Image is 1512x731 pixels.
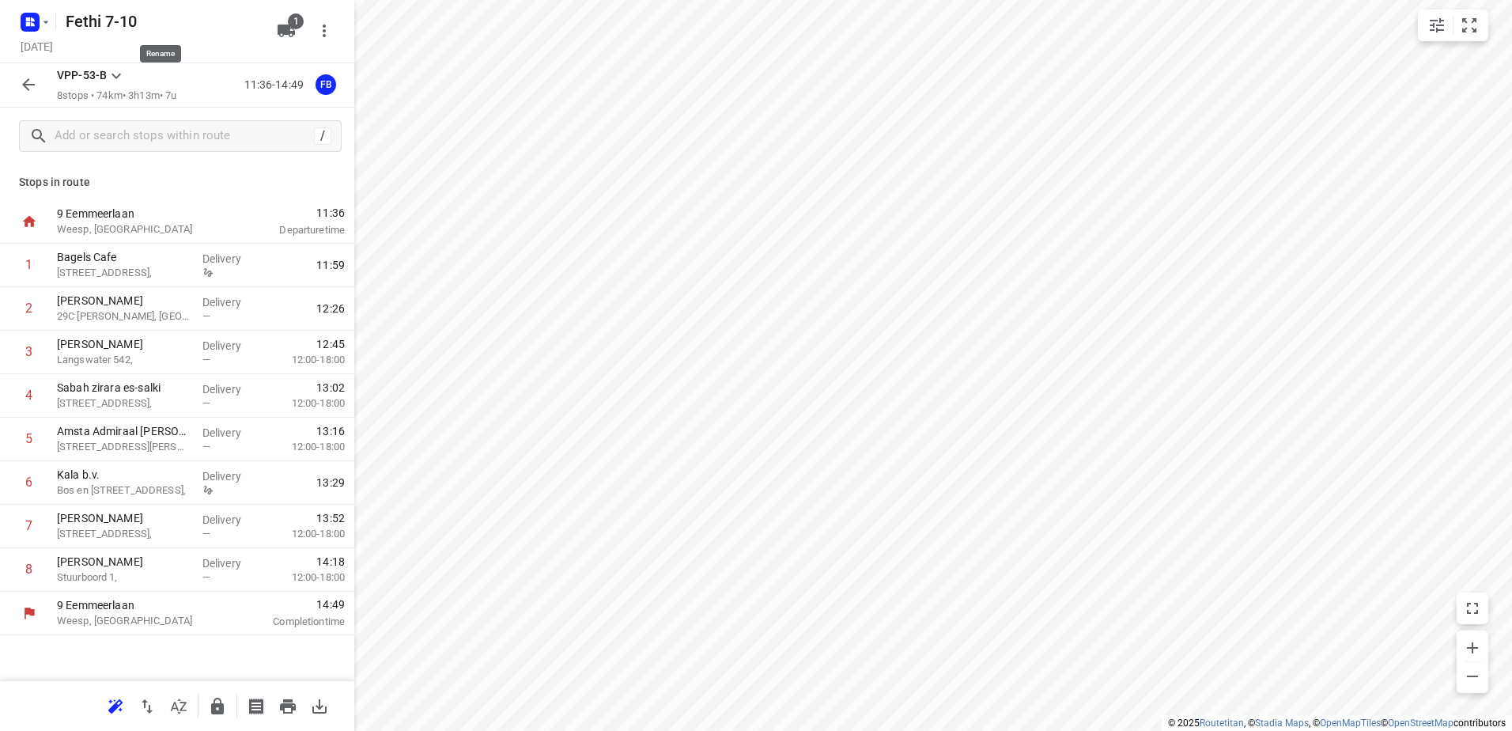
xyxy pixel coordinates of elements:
[57,293,190,309] p: [PERSON_NAME]
[304,698,335,713] span: Download route
[57,439,190,455] p: Admiraal de Ruijterweg 541,
[202,310,210,322] span: —
[55,124,314,149] input: Add or search stops within route
[57,67,107,84] p: VPP-53-B
[244,77,310,93] p: 11:36-14:49
[266,570,345,585] p: 12:00-18:00
[240,205,345,221] span: 11:36
[1320,718,1381,729] a: OpenMapTiles
[316,423,345,439] span: 13:16
[240,698,272,713] span: Print shipping labels
[202,381,261,397] p: Delivery
[57,89,176,104] p: 8 stops • 74km • 3h13m • 7u
[316,301,345,316] span: 12:26
[57,352,190,368] p: Langswater 542,
[19,174,335,191] p: Stops in route
[202,512,261,528] p: Delivery
[57,526,190,542] p: [STREET_ADDRESS],
[202,425,261,441] p: Delivery
[57,613,221,629] p: Weesp, [GEOGRAPHIC_DATA]
[202,338,261,354] p: Delivery
[57,222,221,237] p: Weesp, [GEOGRAPHIC_DATA]
[240,222,345,238] p: Departure time
[266,526,345,542] p: 12:00-18:00
[202,441,210,453] span: —
[310,69,342,100] button: FB
[240,597,345,612] span: 14:49
[202,468,261,484] p: Delivery
[1418,9,1488,41] div: small contained button group
[316,257,345,273] span: 11:59
[57,396,190,411] p: [STREET_ADDRESS],
[270,15,302,47] button: 1
[1168,718,1506,729] li: © 2025 , © , © © contributors
[1421,9,1453,41] button: Map settings
[25,518,32,533] div: 7
[57,510,190,526] p: [PERSON_NAME]
[57,423,190,439] p: Amsta Admiraal [PERSON_NAME]
[25,301,32,316] div: 2
[266,352,345,368] p: 12:00-18:00
[57,309,190,324] p: 29C [PERSON_NAME], [GEOGRAPHIC_DATA]
[202,294,261,310] p: Delivery
[25,344,32,359] div: 3
[202,354,210,365] span: —
[272,698,304,713] span: Print route
[57,570,190,585] p: Stuurboord 1,
[202,571,210,583] span: —
[202,528,210,540] span: —
[202,555,261,571] p: Delivery
[57,554,190,570] p: [PERSON_NAME]
[57,265,190,281] p: [STREET_ADDRESS],
[25,562,32,577] div: 8
[57,380,190,396] p: Sabah zirara es-salki
[316,336,345,352] span: 12:45
[316,74,336,95] div: FB
[288,13,304,29] span: 1
[314,127,331,145] div: /
[1453,9,1485,41] button: Fit zoom
[57,249,190,265] p: Bagels Cafe
[25,388,32,403] div: 4
[316,380,345,396] span: 13:02
[202,397,210,409] span: —
[202,691,233,722] button: Lock route
[316,554,345,570] span: 14:18
[316,510,345,526] span: 13:52
[266,439,345,455] p: 12:00-18:00
[59,9,264,34] h5: Fethi 7-10
[57,336,190,352] p: [PERSON_NAME]
[57,206,221,222] p: 9 Eemmeerlaan
[163,698,195,713] span: Sort by time window
[14,37,59,55] h5: [DATE]
[266,396,345,411] p: 12:00-18:00
[100,698,131,713] span: Reoptimize route
[202,251,261,267] p: Delivery
[308,15,340,47] button: More
[1388,718,1453,729] a: OpenStreetMap
[240,614,345,630] p: Completion time
[1255,718,1309,729] a: Stadia Maps
[1200,718,1244,729] a: Routetitan
[57,597,221,613] p: 9 Eemmeerlaan
[25,431,32,446] div: 5
[57,467,190,483] p: Kala b.v.
[25,475,32,490] div: 6
[316,475,345,490] span: 13:29
[57,483,190,498] p: Bos en [STREET_ADDRESS],
[131,698,163,713] span: Reverse route
[25,257,32,272] div: 1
